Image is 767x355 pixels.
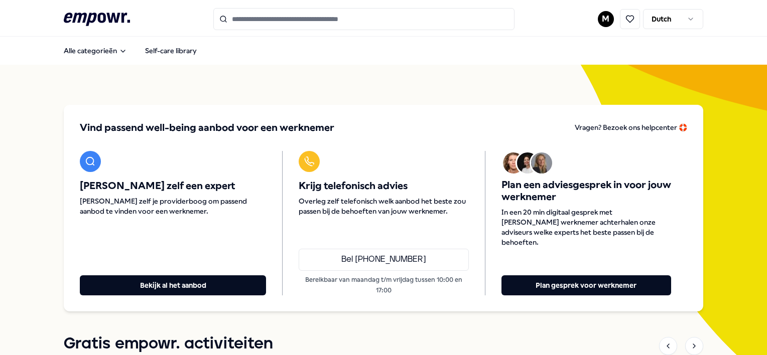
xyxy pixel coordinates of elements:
span: [PERSON_NAME] zelf je providerboog om passend aanbod te vinden voor een werknemer. [80,196,266,216]
img: Avatar [531,152,552,173]
input: Search for products, categories or subcategories [213,8,515,30]
iframe: Message [559,112,767,355]
span: [PERSON_NAME] zelf een expert [80,180,266,192]
a: Bel [PHONE_NUMBER] [299,249,468,271]
button: Alle categorieën [56,41,135,61]
span: Overleg zelf telefonisch welk aanbod het beste zou passen bij de behoeften van jouw werknemer. [299,196,468,216]
button: Plan gesprek voor werknemer [501,275,671,295]
button: M [598,11,614,27]
img: Avatar [503,152,524,173]
nav: Main [56,41,205,61]
span: Plan een adviesgesprek in voor jouw werknemer [501,179,671,203]
span: Krijg telefonisch advies [299,180,468,192]
img: Avatar [517,152,538,173]
button: Bekijk al het aanbod [80,275,266,295]
a: Self-care library [137,41,205,61]
span: Vind passend well-being aanbod voor een werknemer [80,121,334,135]
p: Bereikbaar van maandag t/m vrijdag tussen 10:00 en 17:00 [299,275,468,295]
span: In een 20 min digitaal gesprek met [PERSON_NAME] werknemer achterhalen onze adviseurs welke exper... [501,207,671,247]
